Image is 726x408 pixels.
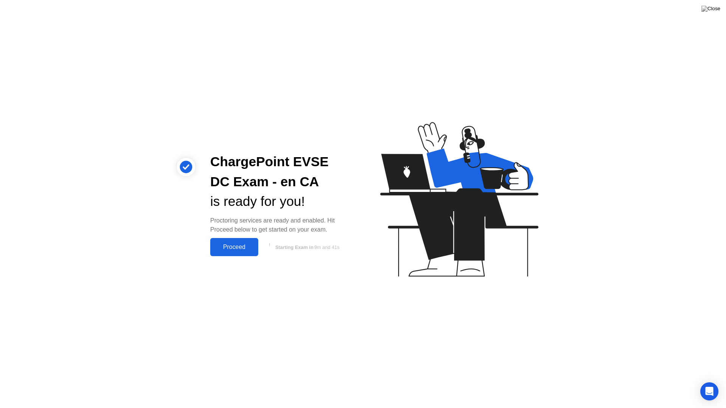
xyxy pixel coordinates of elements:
[262,240,351,254] button: Starting Exam in9m and 41s
[701,6,720,12] img: Close
[210,152,351,192] div: ChargePoint EVSE DC Exam - en CA
[700,382,718,400] div: Open Intercom Messenger
[210,216,351,234] div: Proctoring services are ready and enabled. Hit Proceed below to get started on your exam.
[210,238,258,256] button: Proceed
[314,244,340,250] span: 9m and 41s
[213,244,256,250] div: Proceed
[210,192,351,212] div: is ready for you!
